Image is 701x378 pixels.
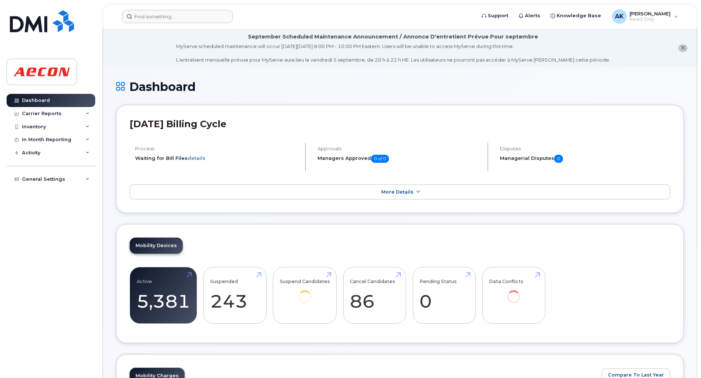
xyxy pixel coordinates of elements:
h2: [DATE] Billing Cycle [130,118,670,129]
a: Data Conflicts [489,271,538,313]
h4: Process [135,146,299,151]
h5: Managers Approved [318,155,481,163]
a: Cancel Candidates 86 [350,271,399,320]
h5: Managerial Disputes [500,155,670,163]
span: 0 [554,155,563,163]
div: MyServe scheduled maintenance will occur [DATE][DATE] 8:00 PM - 10:00 PM Eastern. Users will be u... [176,43,610,63]
a: Mobility Devices [130,238,183,254]
a: Suspended 243 [210,271,260,320]
button: close notification [678,44,687,52]
span: More Details [381,189,413,195]
div: September Scheduled Maintenance Announcement / Annonce D'entretient Prévue Pour septembre [248,33,538,41]
h4: Approvals [318,146,481,151]
span: 0 of 0 [371,155,389,163]
h4: Disputes [500,146,670,151]
a: details [188,155,205,161]
a: Suspend Candidates [280,271,330,313]
a: Active 5,381 [137,271,190,320]
li: Waiting for Bill Files [135,155,299,162]
a: Pending Status 0 [419,271,469,320]
h1: Dashboard [116,80,684,93]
